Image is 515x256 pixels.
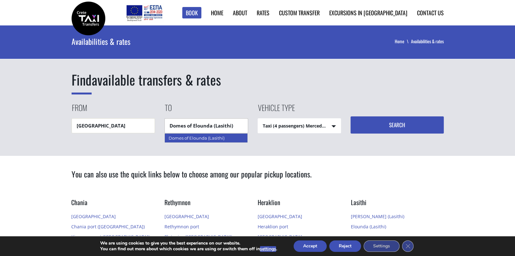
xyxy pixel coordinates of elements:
[72,118,155,133] input: Pickup location
[164,234,232,240] a: Platanias ([GEOGRAPHIC_DATA])
[351,224,386,230] a: Elounda (Lasithi)
[100,240,277,246] p: We are using cookies to give you the best experience on our website.
[164,213,209,219] a: [GEOGRAPHIC_DATA]
[351,198,435,211] h3: Lasithi
[71,224,145,230] a: Chania port ([GEOGRAPHIC_DATA])
[233,9,247,17] a: About
[164,133,248,143] div: Domes of Elounda (Lasithi)
[72,70,444,89] h1: available transfers & rates
[257,9,269,17] a: Rates
[329,9,407,17] a: Excursions in [GEOGRAPHIC_DATA]
[294,240,327,252] button: Accept
[260,246,276,252] button: settings
[258,213,302,219] a: [GEOGRAPHIC_DATA]
[211,9,223,17] a: Home
[164,224,199,230] a: Rethymnon port
[329,240,361,252] button: Reject
[258,119,341,134] span: Taxi (4 passengers) Mercedes E Class
[279,9,320,17] a: Custom Transfer
[72,14,105,21] a: Crete Taxi Transfers | Rates & availability for transfers in Crete | Crete Taxi Transfers
[411,38,444,45] li: Availabilities & rates
[72,25,275,57] div: Availabilities & rates
[364,240,400,252] button: Settings
[164,118,248,133] input: Drop-off location
[125,3,163,22] img: e-bannersEUERDF180X90.jpg
[71,234,150,240] a: Kissamos port ([GEOGRAPHIC_DATA])
[417,9,444,17] a: Contact us
[72,102,87,118] label: From
[258,198,341,211] h3: Heraklion
[258,224,288,230] a: Heraklion port
[72,2,105,35] img: Crete Taxi Transfers | Rates & availability for transfers in Crete | Crete Taxi Transfers
[72,70,92,94] span: Find
[258,234,302,240] a: [GEOGRAPHIC_DATA]
[395,38,411,45] a: Home
[71,198,155,211] h3: Chania
[258,102,295,118] label: Vehicle type
[72,169,444,188] h2: You can also use the quick links below to choose among our popular pickup locations.
[164,102,172,118] label: To
[164,198,248,211] h3: Rethymnon
[351,116,444,134] button: Search
[100,246,277,252] p: You can find out more about which cookies we are using or switch them off in .
[402,240,414,252] button: Close GDPR Cookie Banner
[351,213,404,219] a: [PERSON_NAME] (Lasithi)
[182,7,201,19] a: Book
[71,213,116,219] a: [GEOGRAPHIC_DATA]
